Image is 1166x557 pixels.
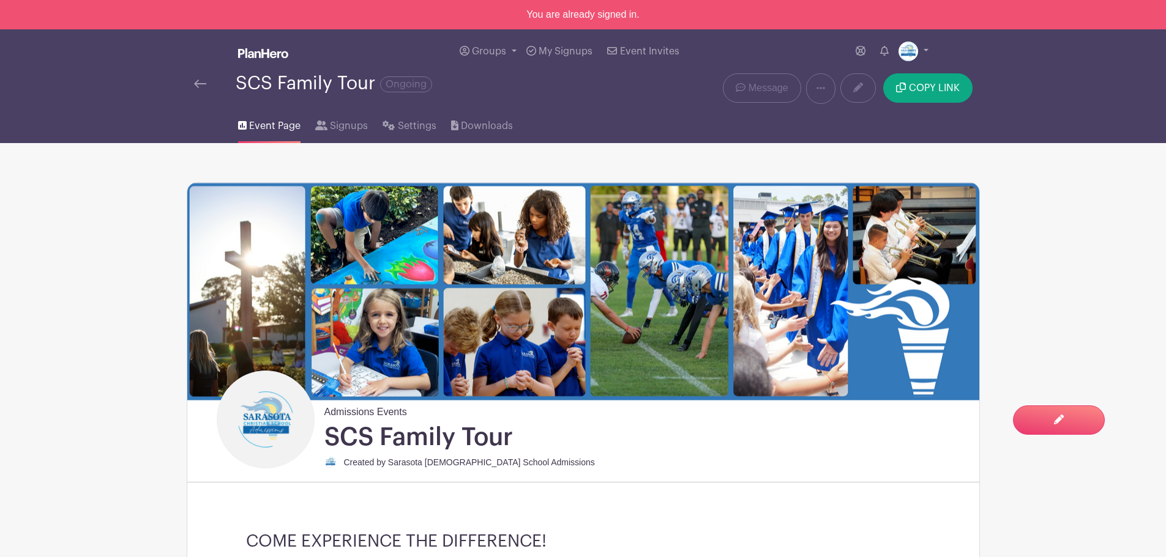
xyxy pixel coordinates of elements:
[324,422,513,452] h1: SCS Family Tour
[236,73,432,94] div: SCS Family Tour
[187,183,979,400] img: event_banner_9558.png
[249,119,301,133] span: Event Page
[461,119,513,133] span: Downloads
[324,456,337,468] img: Admisions%20Logo.png
[315,104,368,143] a: Signups
[238,104,301,143] a: Event Page
[749,81,788,95] span: Message
[455,29,521,73] a: Groups
[246,531,921,552] h3: COME EXPERIENCE THE DIFFERENCE!
[899,42,918,61] img: Admisions%20Logo.png
[380,76,432,92] span: Ongoing
[602,29,684,73] a: Event Invites
[238,48,288,58] img: logo_white-6c42ec7e38ccf1d336a20a19083b03d10ae64f83f12c07503d8b9e83406b4c7d.svg
[344,457,595,467] small: Created by Sarasota [DEMOGRAPHIC_DATA] School Admissions
[909,83,960,93] span: COPY LINK
[220,374,312,465] img: Admissions%20Logo%20%20(2).png
[398,119,436,133] span: Settings
[324,400,407,419] span: Admissions Events
[194,79,206,88] img: back-arrow-29a5d9b10d5bd6ae65dc969a981735edf675c4d7a1fe02e03b50dbd4ba3cdb55.svg
[723,73,801,103] a: Message
[330,119,368,133] span: Signups
[521,29,597,73] a: My Signups
[472,46,506,56] span: Groups
[383,104,436,143] a: Settings
[451,104,513,143] a: Downloads
[620,46,679,56] span: Event Invites
[883,73,972,103] button: COPY LINK
[539,46,592,56] span: My Signups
